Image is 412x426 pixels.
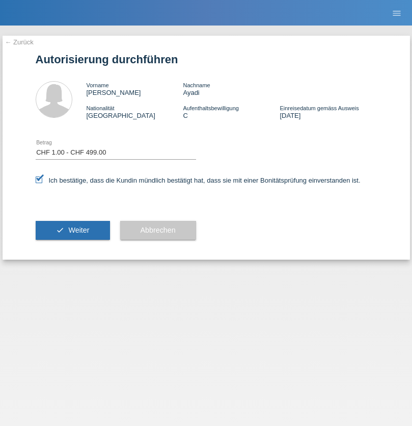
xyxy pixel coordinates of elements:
[280,105,359,111] span: Einreisedatum gemäss Ausweis
[183,81,280,96] div: Ayadi
[183,82,210,88] span: Nachname
[280,104,376,119] div: [DATE]
[5,38,34,46] a: ← Zurück
[141,226,176,234] span: Abbrechen
[120,221,196,240] button: Abbrechen
[87,105,115,111] span: Nationalität
[68,226,89,234] span: Weiter
[87,104,183,119] div: [GEOGRAPHIC_DATA]
[87,81,183,96] div: [PERSON_NAME]
[392,8,402,18] i: menu
[36,221,110,240] button: check Weiter
[36,53,377,66] h1: Autorisierung durchführen
[56,226,64,234] i: check
[183,104,280,119] div: C
[183,105,238,111] span: Aufenthaltsbewilligung
[87,82,109,88] span: Vorname
[387,10,407,16] a: menu
[36,177,361,184] label: Ich bestätige, dass die Kundin mündlich bestätigt hat, dass sie mit einer Bonitätsprüfung einvers...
